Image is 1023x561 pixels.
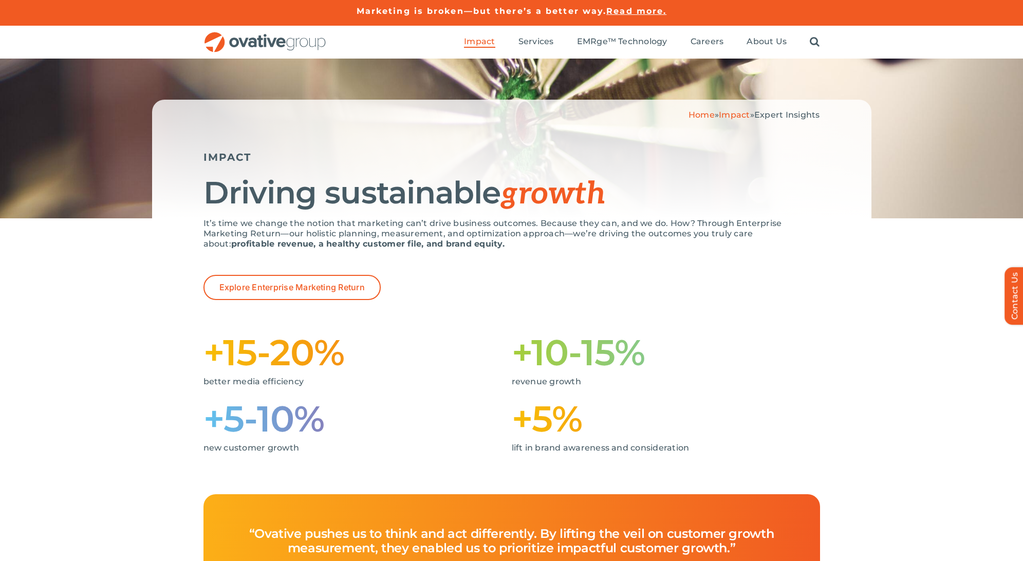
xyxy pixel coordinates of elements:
p: lift in brand awareness and consideration [512,443,805,453]
h1: +10-15% [512,336,820,369]
span: Careers [691,36,724,47]
a: Explore Enterprise Marketing Return [203,275,381,300]
a: Services [518,36,554,48]
h1: Driving sustainable [203,176,820,211]
h1: +5% [512,402,820,435]
p: It’s time we change the notion that marketing can’t drive business outcomes. Because they can, an... [203,218,820,249]
h5: IMPACT [203,151,820,163]
span: » » [689,110,820,120]
a: Careers [691,36,724,48]
span: Impact [464,36,495,47]
a: Read more. [606,6,666,16]
h1: +15-20% [203,336,512,369]
strong: profitable revenue, a healthy customer file, and brand equity. [231,239,505,249]
h1: +5-10% [203,402,512,435]
span: Services [518,36,554,47]
nav: Menu [464,26,820,59]
a: Search [810,36,820,48]
span: EMRge™ Technology [577,36,667,47]
a: Impact [719,110,750,120]
a: EMRge™ Technology [577,36,667,48]
a: Home [689,110,715,120]
p: new customer growth [203,443,496,453]
span: Expert Insights [754,110,820,120]
a: About Us [747,36,787,48]
p: revenue growth [512,377,805,387]
a: OG_Full_horizontal_RGB [203,31,327,41]
a: Marketing is broken—but there’s a better way. [357,6,607,16]
p: better media efficiency [203,377,496,387]
a: Impact [464,36,495,48]
span: About Us [747,36,787,47]
span: Explore Enterprise Marketing Return [219,283,365,292]
span: growth [500,176,605,213]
